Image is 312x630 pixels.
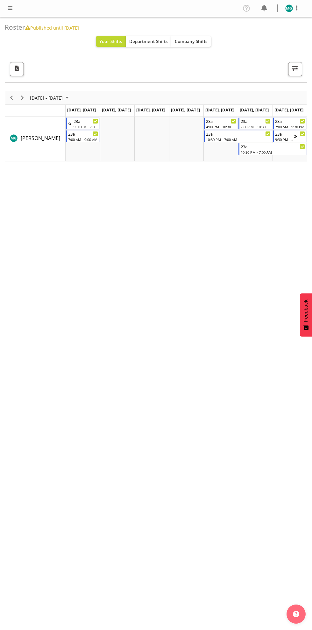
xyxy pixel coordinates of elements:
span: [DATE], [DATE] [102,107,131,113]
span: Company Shifts [175,38,208,44]
div: 10:30 PM - 7:00 AM [241,150,305,155]
button: Download a PDF of the roster according to the set date range. [10,62,24,76]
div: 23a [241,143,305,150]
span: Published until [DATE] [25,25,79,31]
div: 23a [275,131,294,137]
button: October 2025 [29,94,72,102]
img: help-xxl-2.png [293,611,299,617]
div: 9:30 PM - 7:00 AM [275,137,294,142]
div: 4:00 PM - 10:30 PM [206,124,236,129]
div: 23a [206,118,236,124]
div: 23a [241,118,271,124]
div: 7:00 AM - 9:30 PM [275,124,305,129]
div: Min Guo"s event - 23a Begin From Sunday, October 19, 2025 at 7:00:00 AM GMT+13:00 Ends At Sunday,... [273,117,307,130]
div: 23a [206,131,271,137]
h4: Roster [5,24,302,31]
span: Department Shifts [129,38,168,44]
span: [DATE], [DATE] [240,107,269,113]
span: [DATE], [DATE] [205,107,234,113]
div: Min Guo"s event - 23a Begin From Saturday, October 18, 2025 at 10:30:00 PM GMT+13:00 Ends At Sund... [238,143,307,155]
button: Your Shifts [96,36,126,47]
button: Filter Shifts [288,62,302,76]
div: Timeline Week of October 13, 2025 [5,91,307,161]
button: Department Shifts [126,36,171,47]
div: previous period [6,91,17,104]
button: Company Shifts [171,36,211,47]
span: [DATE], [DATE] [67,107,96,113]
span: Your Shifts [99,38,122,44]
span: [PERSON_NAME] [21,135,60,142]
div: Min Guo"s event - 23a Begin From Friday, October 17, 2025 at 10:30:00 PM GMT+13:00 Ends At Saturd... [204,130,272,142]
div: Min Guo"s event - 23a Begin From Monday, October 13, 2025 at 7:00:00 AM GMT+13:00 Ends At Monday,... [66,130,100,142]
span: [DATE], [DATE] [171,107,200,113]
span: [DATE] - [DATE] [29,94,63,102]
img: min-guo11569.jpg [285,4,293,12]
span: Feedback [303,300,309,322]
div: Min Guo"s event - 23a Begin From Sunday, October 19, 2025 at 9:30:00 PM GMT+13:00 Ends At Monday,... [273,130,307,142]
div: 23a [68,131,98,137]
span: [DATE], [DATE] [274,107,303,113]
div: 9:30 PM - 7:00 AM [74,124,98,129]
button: Feedback - Show survey [300,293,312,336]
div: 23a [275,118,305,124]
div: Min Guo"s event - 23a Begin From Friday, October 17, 2025 at 4:00:00 PM GMT+13:00 Ends At Friday,... [204,117,238,130]
table: Timeline Week of October 13, 2025 [66,117,307,161]
td: Min Guo resource [5,117,66,161]
div: 7:00 AM - 10:30 PM [241,124,271,129]
span: [DATE], [DATE] [136,107,165,113]
button: Next [18,94,27,102]
a: [PERSON_NAME] [21,134,60,142]
button: Previous [7,94,16,102]
div: 10:30 PM - 7:00 AM [206,137,271,142]
div: 23a [74,118,98,124]
div: 7:00 AM - 9:00 AM [68,137,98,142]
div: Min Guo"s event - 23a Begin From Saturday, October 18, 2025 at 7:00:00 AM GMT+13:00 Ends At Satur... [238,117,272,130]
div: next period [17,91,28,104]
div: Min Guo"s event - 23a Begin From Sunday, October 12, 2025 at 9:30:00 PM GMT+13:00 Ends At Monday,... [66,117,100,130]
div: October 13 - 19, 2025 [28,91,73,104]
